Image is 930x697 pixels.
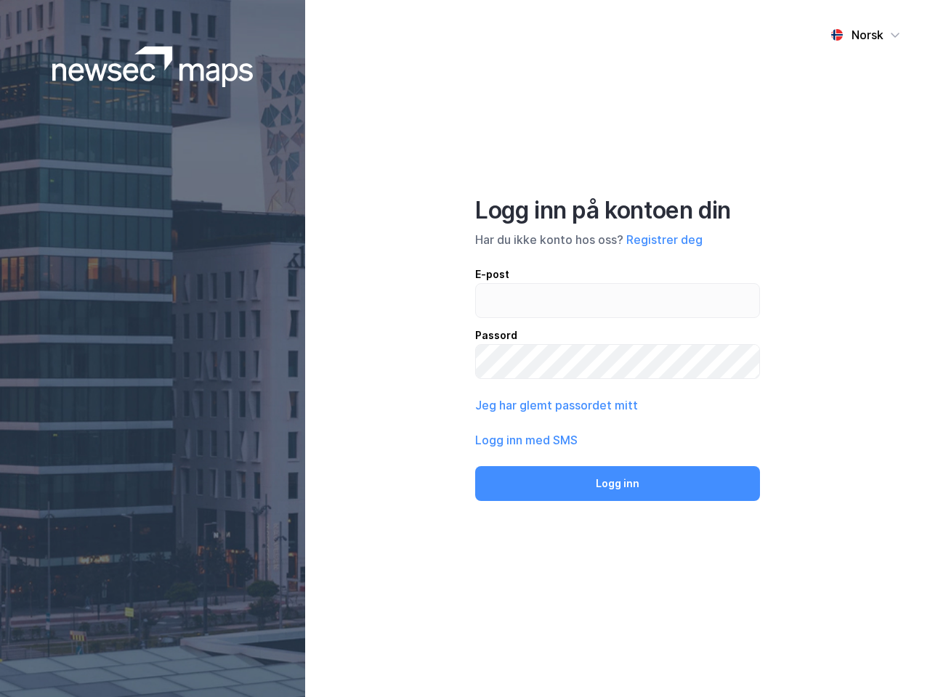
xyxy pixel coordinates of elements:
[475,466,760,501] button: Logg inn
[857,627,930,697] iframe: Chat Widget
[475,327,760,344] div: Passord
[475,231,760,248] div: Har du ikke konto hos oss?
[52,46,254,87] img: logoWhite.bf58a803f64e89776f2b079ca2356427.svg
[626,231,703,248] button: Registrer deg
[475,196,760,225] div: Logg inn på kontoen din
[475,431,578,449] button: Logg inn med SMS
[852,26,883,44] div: Norsk
[475,396,638,414] button: Jeg har glemt passordet mitt
[475,266,760,283] div: E-post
